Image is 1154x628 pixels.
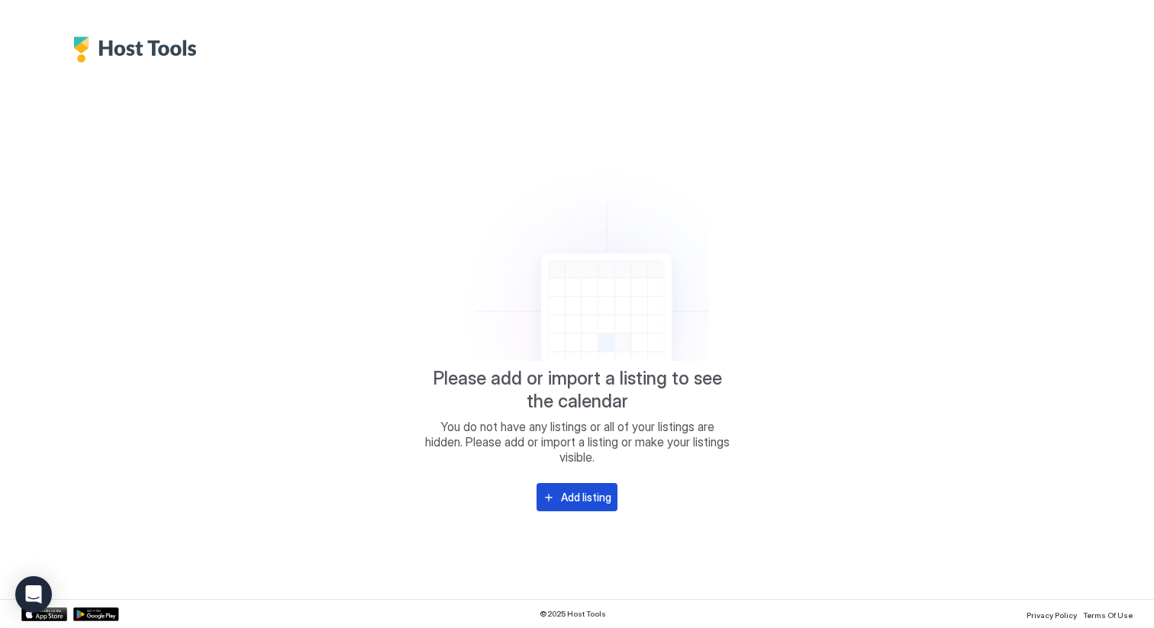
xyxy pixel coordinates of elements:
span: You do not have any listings or all of your listings are hidden. Please add or import a listing o... [424,419,730,465]
div: Host Tools Logo [73,37,205,63]
span: Terms Of Use [1083,610,1133,620]
a: Google Play Store [73,607,119,621]
a: Privacy Policy [1027,606,1077,622]
div: Add listing [561,489,611,505]
span: Privacy Policy [1027,610,1077,620]
span: © 2025 Host Tools [540,609,606,619]
div: Open Intercom Messenger [15,576,52,613]
a: Terms Of Use [1083,606,1133,622]
span: Please add or import a listing to see the calendar [424,367,730,413]
a: App Store [21,607,67,621]
button: Add listing [537,483,617,511]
